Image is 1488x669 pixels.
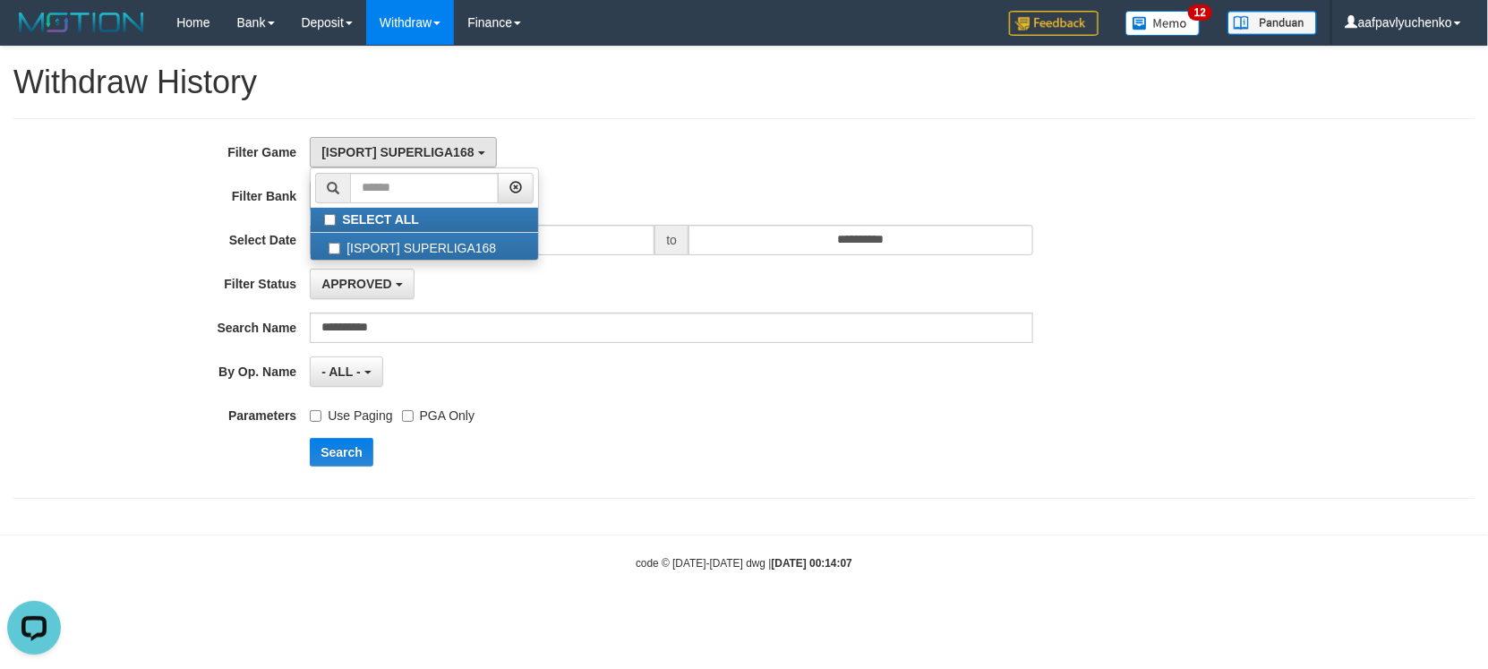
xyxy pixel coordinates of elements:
input: PGA Only [402,410,414,422]
strong: [DATE] 00:14:07 [772,557,852,570]
label: SELECT ALL [311,208,538,232]
input: SELECT ALL [324,214,336,226]
input: [ISPORT] SUPERLIGA168 [329,243,340,254]
button: APPROVED [310,269,414,299]
label: Use Paging [310,400,392,425]
img: panduan.png [1227,11,1317,35]
img: Feedback.jpg [1009,11,1099,36]
input: Use Paging [310,410,321,422]
span: [ISPORT] SUPERLIGA168 [321,145,474,159]
label: [ISPORT] SUPERLIGA168 [311,233,538,260]
span: 12 [1188,4,1212,21]
button: [ISPORT] SUPERLIGA168 [310,137,496,167]
button: - ALL - [310,356,382,387]
small: code © [DATE]-[DATE] dwg | [636,557,852,570]
span: APPROVED [321,277,392,291]
h1: Withdraw History [13,64,1475,100]
button: Search [310,438,373,467]
img: Button%20Memo.svg [1125,11,1201,36]
label: PGA Only [402,400,475,425]
button: Open LiveChat chat widget [7,7,61,61]
span: to [654,225,688,255]
img: MOTION_logo.png [13,9,150,36]
span: - ALL - [321,365,361,379]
